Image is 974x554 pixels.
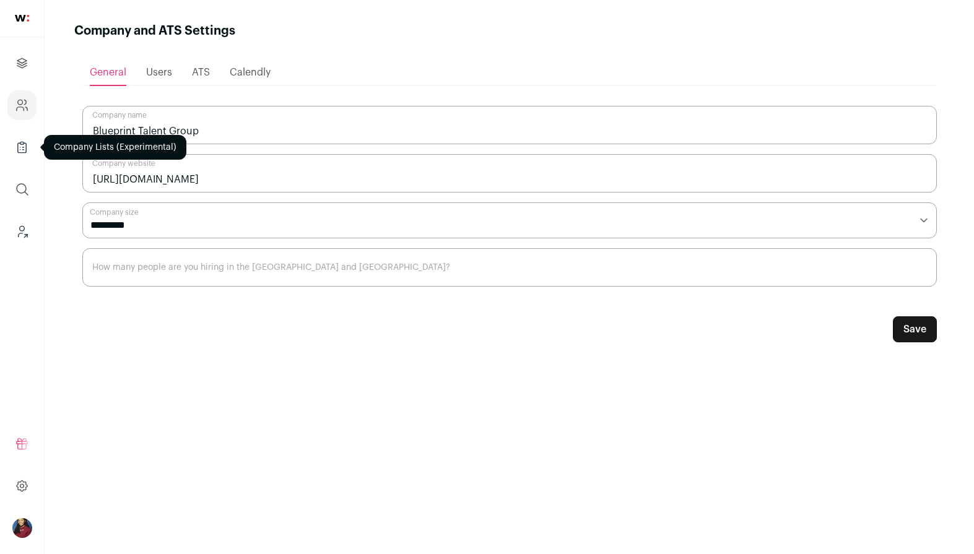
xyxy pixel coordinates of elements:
[82,248,937,287] input: How many people are you hiring in the US and Canada?
[12,518,32,538] img: 10010497-medium_jpg
[230,67,271,77] span: Calendly
[12,518,32,538] button: Open dropdown
[7,217,37,246] a: Leads (Backoffice)
[146,60,172,85] a: Users
[7,48,37,78] a: Projects
[7,90,37,120] a: Company and ATS Settings
[192,67,210,77] span: ATS
[893,316,937,342] button: Save
[82,106,937,144] input: Company name
[82,154,937,193] input: Company website
[192,60,210,85] a: ATS
[15,15,29,22] img: wellfound-shorthand-0d5821cbd27db2630d0214b213865d53afaa358527fdda9d0ea32b1df1b89c2c.svg
[44,135,186,160] div: Company Lists (Experimental)
[7,132,37,162] a: Company Lists
[230,60,271,85] a: Calendly
[74,22,235,40] h1: Company and ATS Settings
[90,67,126,77] span: General
[146,67,172,77] span: Users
